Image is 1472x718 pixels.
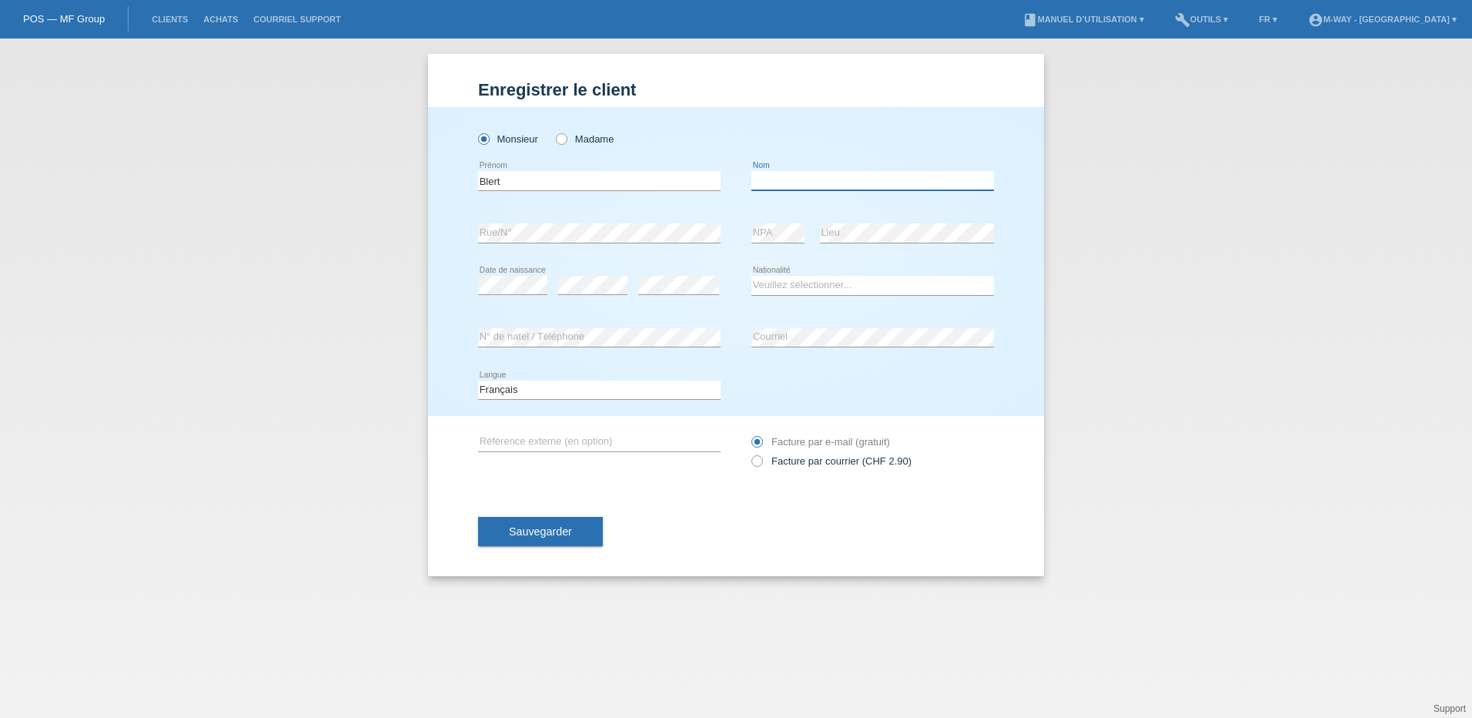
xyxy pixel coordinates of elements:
[246,15,348,24] a: Courriel Support
[1251,15,1285,24] a: FR ▾
[23,13,105,25] a: POS — MF Group
[478,517,603,546] button: Sauvegarder
[144,15,196,24] a: Clients
[751,455,761,475] input: Facture par courrier (CHF 2.90)
[1015,15,1152,24] a: bookManuel d’utilisation ▾
[478,133,538,145] label: Monsieur
[751,436,761,455] input: Facture par e-mail (gratuit)
[1308,12,1323,28] i: account_circle
[1167,15,1236,24] a: buildOutils ▾
[751,455,912,467] label: Facture par courrier (CHF 2.90)
[751,436,890,448] label: Facture par e-mail (gratuit)
[1434,703,1466,714] a: Support
[1022,12,1038,28] i: book
[509,525,572,538] span: Sauvegarder
[556,133,614,145] label: Madame
[478,80,994,99] h1: Enregistrer le client
[478,133,488,143] input: Monsieur
[1300,15,1464,24] a: account_circlem-way - [GEOGRAPHIC_DATA] ▾
[1175,12,1190,28] i: build
[196,15,246,24] a: Achats
[556,133,566,143] input: Madame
